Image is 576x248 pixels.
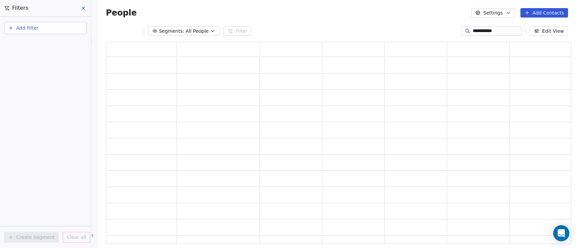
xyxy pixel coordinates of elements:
[106,8,137,18] span: People
[106,57,572,244] div: grid
[62,233,93,239] span: Help & Support
[56,233,93,239] a: Help & Support
[471,8,515,18] button: Settings
[159,28,184,35] span: Segments:
[186,28,209,35] span: All People
[520,8,568,18] button: Add Contacts
[553,225,569,241] div: Open Intercom Messenger
[530,26,568,36] button: Edit View
[223,26,251,36] button: Filter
